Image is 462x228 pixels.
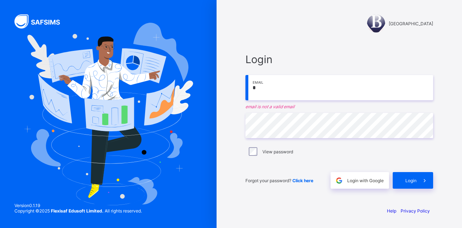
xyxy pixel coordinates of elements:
span: Login with Google [347,178,384,183]
img: Hero Image [23,23,193,205]
span: Version 0.1.19 [14,203,142,208]
span: [GEOGRAPHIC_DATA] [389,21,433,26]
span: Forgot your password? [245,178,313,183]
a: Click here [292,178,313,183]
span: Copyright © 2025 All rights reserved. [14,208,142,214]
label: View password [262,149,293,154]
span: Login [245,53,433,66]
strong: Flexisaf Edusoft Limited. [51,208,104,214]
a: Help [387,208,396,214]
em: email is not a valid email [245,104,433,109]
img: google.396cfc9801f0270233282035f929180a.svg [335,176,343,185]
span: Login [405,178,417,183]
a: Privacy Policy [401,208,430,214]
img: SAFSIMS Logo [14,14,69,28]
